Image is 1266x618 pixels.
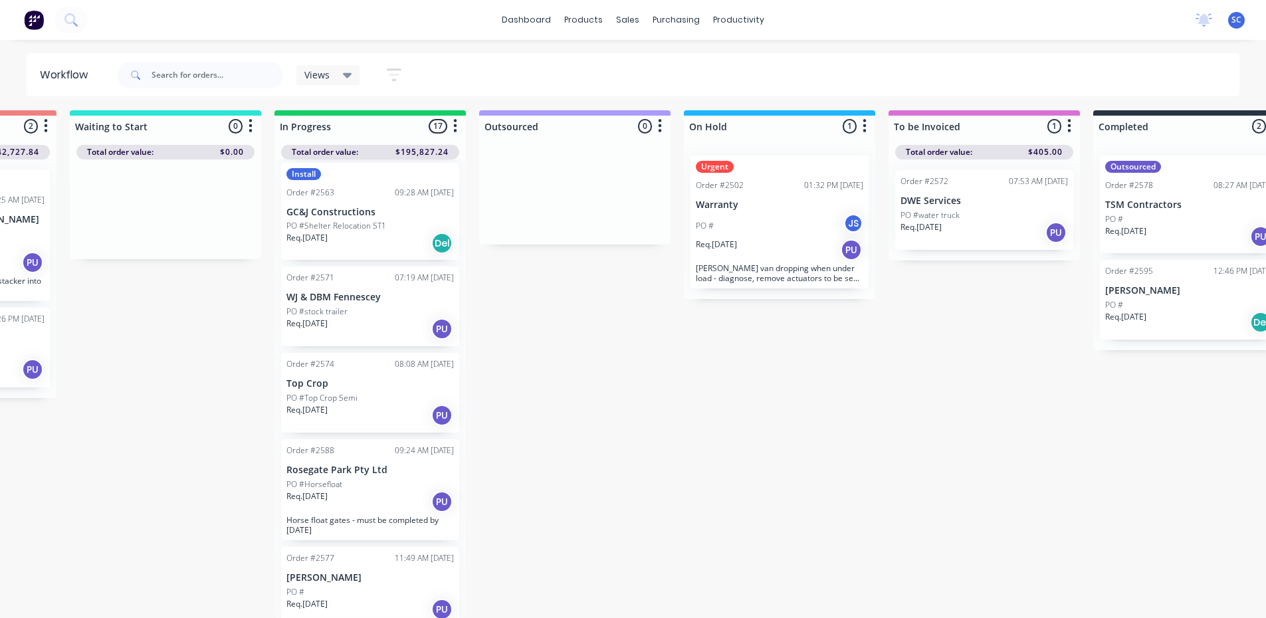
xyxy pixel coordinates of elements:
span: Total order value: [87,146,154,158]
p: PO # [1105,213,1123,225]
p: Req. [DATE] [1105,311,1146,323]
div: sales [609,10,646,30]
p: Req. [DATE] [286,318,328,330]
div: 01:32 PM [DATE] [804,179,863,191]
p: PO # [1105,299,1123,311]
p: WJ & DBM Fennescey [286,292,454,303]
p: PO #water truck [900,209,960,221]
div: Order #258809:24 AM [DATE]Rosegate Park Pty LtdPO #HorsefloatReq.[DATE]PUHorse float gates - must... [281,439,459,540]
p: Req. [DATE] [286,598,328,610]
p: Req. [DATE] [286,232,328,244]
img: Factory [24,10,44,30]
span: Total order value: [906,146,972,158]
div: productivity [706,10,771,30]
p: Req. [DATE] [900,221,942,233]
p: Top Crop [286,378,454,389]
div: Workflow [40,67,94,83]
p: PO #Top Crop Semi [286,392,358,404]
div: UrgentOrder #250201:32 PM [DATE]WarrantyPO #JSReq.[DATE]PU[PERSON_NAME] van dropping when under l... [690,155,869,288]
p: Req. [DATE] [286,490,328,502]
p: [PERSON_NAME] [286,572,454,583]
p: DWE Services [900,195,1068,207]
span: Views [304,68,330,82]
p: Req. [DATE] [696,239,737,251]
div: PU [431,318,453,340]
div: Order #2571 [286,272,334,284]
div: 07:19 AM [DATE] [395,272,454,284]
div: PU [22,359,43,380]
p: PO # [696,220,714,232]
div: Order #2588 [286,445,334,457]
div: Order #2502 [696,179,744,191]
p: Req. [DATE] [1105,225,1146,237]
div: Order #2595 [1105,265,1153,277]
p: Req. [DATE] [286,404,328,416]
div: products [558,10,609,30]
div: PU [841,239,862,260]
p: PO #stock trailer [286,306,348,318]
div: Order #2563 [286,187,334,199]
div: PU [1045,222,1067,243]
input: Search for orders... [152,62,283,88]
div: Order #257107:19 AM [DATE]WJ & DBM FennesceyPO #stock trailerReq.[DATE]PU [281,266,459,346]
span: SC [1231,14,1241,26]
div: Order #257408:08 AM [DATE]Top CropPO #Top Crop SemiReq.[DATE]PU [281,353,459,433]
div: Order #257207:53 AM [DATE]DWE ServicesPO #water truckReq.[DATE]PU [895,170,1073,250]
p: Warranty [696,199,863,211]
div: Order #2572 [900,175,948,187]
p: PO #Horsefloat [286,478,342,490]
div: Outsourced [1105,161,1161,173]
p: Rosegate Park Pty Ltd [286,464,454,476]
div: PU [431,491,453,512]
div: 08:08 AM [DATE] [395,358,454,370]
div: Order #2574 [286,358,334,370]
div: 11:49 AM [DATE] [395,552,454,564]
span: $0.00 [220,146,244,158]
p: PO # [286,586,304,598]
div: PU [22,252,43,273]
div: PU [431,405,453,426]
div: Urgent [696,161,734,173]
a: dashboard [495,10,558,30]
div: Del [431,233,453,254]
div: Install [286,168,321,180]
div: Order #2578 [1105,179,1153,191]
div: 09:24 AM [DATE] [395,445,454,457]
p: PO #Shelter Relocation ST1 [286,220,386,232]
div: Order #2577 [286,552,334,564]
span: $405.00 [1028,146,1063,158]
span: $195,827.24 [395,146,449,158]
div: InstallOrder #256309:28 AM [DATE]GC&J ConstructionsPO #Shelter Relocation ST1Req.[DATE]Del [281,163,459,260]
div: JS [843,213,863,233]
p: GC&J Constructions [286,207,454,218]
div: 09:28 AM [DATE] [395,187,454,199]
p: [PERSON_NAME] van dropping when under load - diagnose, remove actuators to be sent away for repai... [696,263,863,283]
div: purchasing [646,10,706,30]
span: Total order value: [292,146,358,158]
div: 07:53 AM [DATE] [1009,175,1068,187]
p: Horse float gates - must be completed by [DATE] [286,515,454,535]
